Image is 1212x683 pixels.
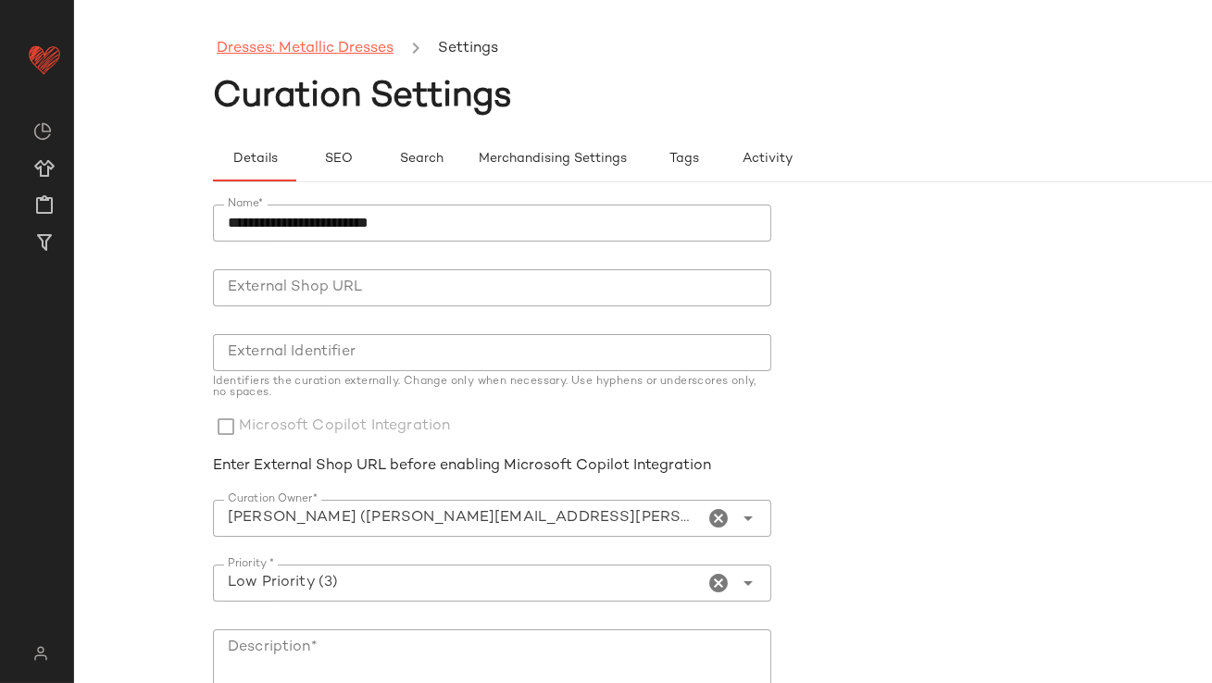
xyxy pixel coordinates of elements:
i: Open [738,572,760,594]
i: Clear Priority * [708,572,731,594]
div: Identifiers the curation externally. Change only when necessary. Use hyphens or underscores only,... [213,377,771,399]
a: Dresses: Metallic Dresses [217,37,394,61]
img: svg%3e [22,646,58,661]
span: Curation Settings [213,79,512,116]
span: Details [231,152,277,167]
span: Merchandising Settings [478,152,627,167]
img: svg%3e [33,122,52,141]
span: Activity [742,152,793,167]
i: Open [738,507,760,529]
li: Settings [434,37,502,61]
div: Enter External Shop URL before enabling Microsoft Copilot Integration [213,455,771,478]
img: heart_red.DM2ytmEG.svg [26,41,63,78]
i: Clear Curation Owner* [708,507,731,529]
span: SEO [323,152,352,167]
span: Tags [668,152,699,167]
span: Search [399,152,444,167]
